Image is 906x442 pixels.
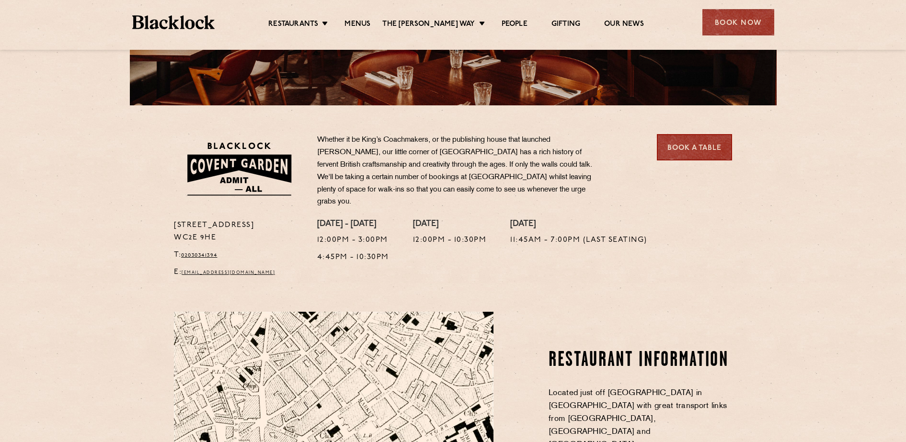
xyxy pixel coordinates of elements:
[510,219,647,230] h4: [DATE]
[174,134,303,204] img: BLA_1470_CoventGarden_Website_Solid.svg
[174,219,303,244] p: [STREET_ADDRESS] WC2E 9HE
[317,251,389,264] p: 4:45pm - 10:30pm
[132,15,215,29] img: BL_Textured_Logo-footer-cropped.svg
[413,234,487,247] p: 12:00pm - 10:30pm
[510,234,647,247] p: 11:45am - 7:00pm (Last Seating)
[182,271,275,275] a: [EMAIL_ADDRESS][DOMAIN_NAME]
[502,20,528,30] a: People
[702,9,774,35] div: Book Now
[551,20,580,30] a: Gifting
[344,20,370,30] a: Menus
[174,249,303,261] p: T:
[181,252,218,258] a: 02030341394
[317,234,389,247] p: 12:00pm - 3:00pm
[382,20,475,30] a: The [PERSON_NAME] Way
[657,134,732,160] a: Book a Table
[268,20,318,30] a: Restaurants
[413,219,487,230] h4: [DATE]
[604,20,644,30] a: Our News
[174,266,303,279] p: E:
[317,219,389,230] h4: [DATE] - [DATE]
[549,349,732,373] h2: Restaurant information
[317,134,600,208] p: Whether it be King’s Coachmakers, or the publishing house that launched [PERSON_NAME], our little...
